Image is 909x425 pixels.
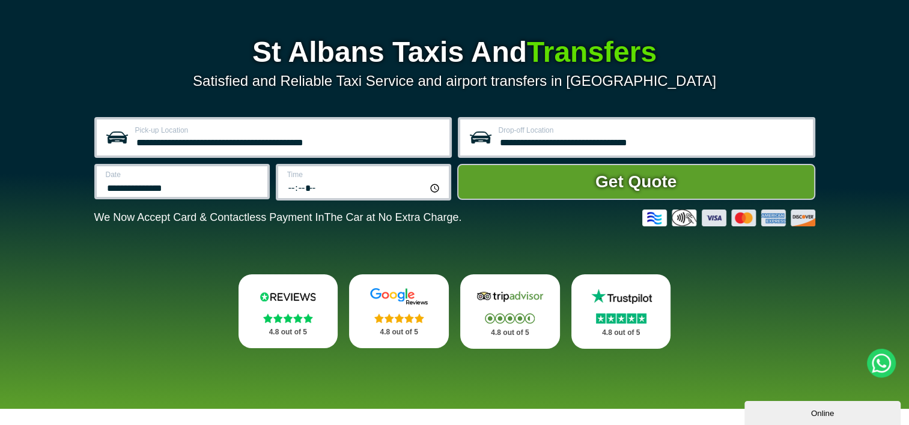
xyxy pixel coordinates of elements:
img: Credit And Debit Cards [642,209,815,226]
img: Google [363,288,435,306]
p: We Now Accept Card & Contactless Payment In [94,211,462,224]
img: Tripadvisor [474,288,546,306]
label: Pick-up Location [135,127,442,134]
label: Time [287,171,442,178]
h1: St Albans Taxis And [94,38,815,67]
p: Satisfied and Reliable Taxi Service and airport transfers in [GEOGRAPHIC_DATA] [94,73,815,89]
img: Trustpilot [585,288,657,306]
button: Get Quote [457,164,815,200]
a: Trustpilot Stars 4.8 out of 5 [571,274,671,349]
p: 4.8 out of 5 [585,325,658,340]
img: Stars [596,313,646,324]
span: Transfers [527,36,657,68]
iframe: chat widget [744,399,903,425]
p: 4.8 out of 5 [252,325,325,340]
img: Stars [485,313,535,324]
a: Google Stars 4.8 out of 5 [349,274,449,348]
label: Drop-off Location [499,127,806,134]
a: Tripadvisor Stars 4.8 out of 5 [460,274,560,349]
span: The Car at No Extra Charge. [324,211,461,223]
p: 4.8 out of 5 [473,325,547,340]
label: Date [106,171,260,178]
img: Stars [374,313,424,323]
a: Reviews.io Stars 4.8 out of 5 [239,274,338,348]
img: Stars [263,313,313,323]
img: Reviews.io [252,288,324,306]
p: 4.8 out of 5 [362,325,436,340]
